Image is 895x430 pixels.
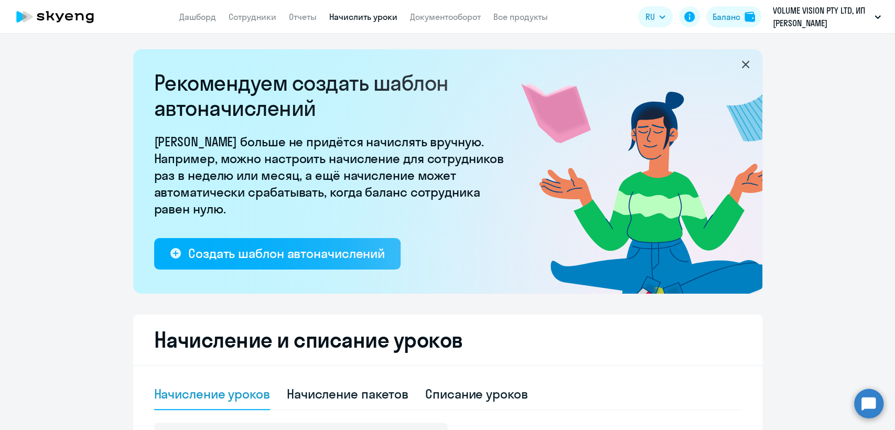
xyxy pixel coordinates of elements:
div: Списание уроков [425,385,528,402]
button: VOLUME VISION PTY LTD, ИП [PERSON_NAME] [768,4,886,29]
button: RU [638,6,673,27]
button: Балансbalance [706,6,761,27]
a: Документооборот [410,12,481,22]
a: Дашборд [179,12,216,22]
a: Начислить уроки [329,12,397,22]
p: VOLUME VISION PTY LTD, ИП [PERSON_NAME] [773,4,870,29]
div: Начисление уроков [154,385,270,402]
p: [PERSON_NAME] больше не придётся начислять вручную. Например, можно настроить начисление для сотр... [154,133,511,217]
a: Отчеты [289,12,317,22]
a: Все продукты [493,12,548,22]
a: Сотрудники [229,12,276,22]
button: Создать шаблон автоначислений [154,238,401,270]
div: Баланс [713,10,740,23]
h2: Начисление и списание уроков [154,327,741,352]
div: Создать шаблон автоначислений [188,245,385,262]
div: Начисление пакетов [287,385,408,402]
img: balance [745,12,755,22]
h2: Рекомендуем создать шаблон автоначислений [154,70,511,121]
span: RU [645,10,655,23]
